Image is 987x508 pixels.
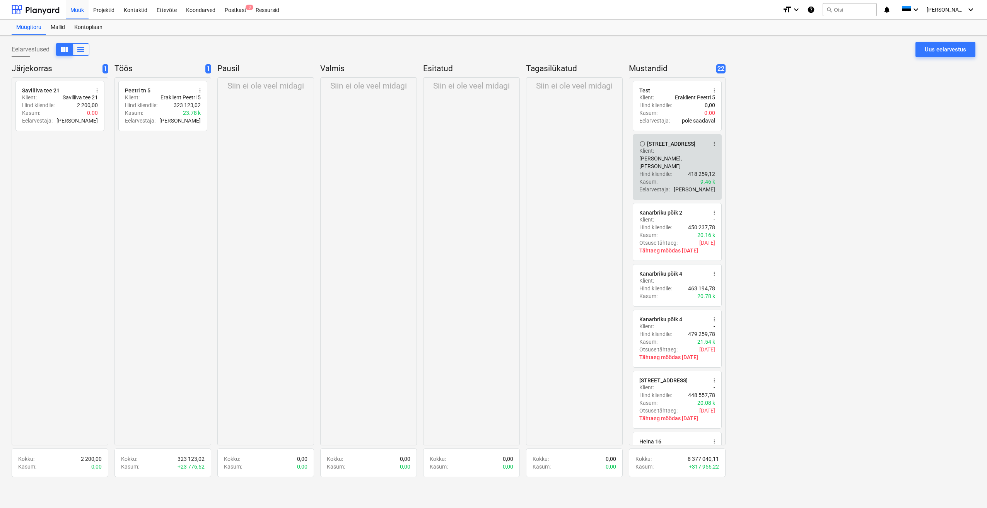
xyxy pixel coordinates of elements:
p: Kasum : [327,463,345,470]
p: + 317 956,22 [689,463,719,470]
div: [STREET_ADDRESS] [647,141,695,147]
div: Kanarbriku põik 4 [639,271,682,277]
p: [PERSON_NAME] [56,117,98,124]
span: 22 [716,64,726,74]
div: Saviliiva tee 21 [22,87,60,94]
p: [DATE] [699,239,715,247]
p: Kasum : [639,231,657,239]
p: 0.00 [87,109,98,117]
p: Hind kliendile : [639,223,672,231]
p: 479 259,78 [688,330,715,338]
p: Järjekorras [12,63,99,74]
span: more_vert [711,141,717,147]
p: Siin ei ole veel midagi [330,81,407,92]
p: Eraklient Peetri 5 [161,94,201,101]
span: Kuva veergudena [60,45,69,54]
p: Kasum : [639,399,657,407]
div: [STREET_ADDRESS] [639,377,688,384]
p: Kasum : [639,292,657,300]
p: Hind kliendile : [639,391,672,399]
p: 323 123,02 [178,455,205,463]
p: - [714,384,715,391]
p: Hind kliendile : [125,101,157,109]
p: Eelarvestaja : [125,117,155,124]
a: Kontoplaan [70,20,107,35]
div: Kanarbriku põik 2 [639,210,682,216]
p: Esitatud [423,63,517,74]
p: Hind kliendile : [22,101,55,109]
p: Kokku : [635,455,652,463]
div: Test [639,87,650,94]
p: Klient : [639,384,654,391]
p: Klient : [22,94,37,101]
p: Klient : [639,147,654,155]
div: Kanarbriku põik 4 [639,316,682,322]
span: more_vert [711,377,717,384]
a: Müügitoru [12,20,46,35]
p: 20.08 k [697,399,715,407]
span: Kuva veergudena [76,45,85,54]
i: format_size [782,5,792,14]
button: Otsi [823,3,877,16]
p: 21.54 k [697,338,715,346]
span: [PERSON_NAME] [927,7,965,13]
p: Kokku : [224,455,240,463]
p: Pausil [217,63,311,74]
p: Klient : [639,216,654,223]
p: 450 237,78 [688,223,715,231]
p: 9.46 k [700,178,715,186]
span: more_vert [711,271,717,277]
span: 1 [205,64,211,74]
p: 0.00 [704,109,715,117]
p: 323 123,02 [174,101,201,109]
p: Töös [114,63,202,74]
i: keyboard_arrow_down [966,5,975,14]
p: [PERSON_NAME] [159,117,201,124]
p: 20.16 k [697,231,715,239]
p: [DATE] [699,407,715,414]
p: Klient : [125,94,140,101]
p: Kasum : [639,178,657,186]
p: 8 377 040,11 [688,455,719,463]
i: notifications [883,5,891,14]
p: 463 194,78 [688,285,715,292]
p: 0,00 [297,463,307,470]
span: more_vert [711,210,717,216]
p: [PERSON_NAME] [674,186,715,193]
span: more_vert [94,87,100,94]
p: Siin ei ole veel midagi [227,81,304,92]
p: Eelarvestaja : [639,186,670,193]
p: Kokku : [533,455,549,463]
p: Eelarvestaja : [639,117,670,124]
p: Siin ei ole veel midagi [536,81,613,92]
p: 418 259,12 [688,170,715,178]
div: Peetri tn 5 [125,87,150,94]
p: - [714,322,715,330]
p: Valmis [320,63,414,74]
p: [PERSON_NAME] [674,445,715,452]
div: Eelarvestused [12,43,89,56]
p: Tagasilükatud [526,63,620,74]
i: Abikeskus [807,5,815,14]
i: keyboard_arrow_down [792,5,801,14]
p: Kasum : [430,463,448,470]
p: - [714,277,715,285]
p: Tähtaeg möödas [DATE] [639,247,715,254]
p: Klient : [639,94,654,101]
p: 20.78 k [697,292,715,300]
p: 0,00 [400,455,410,463]
p: 0,00 [503,455,513,463]
p: Kasum : [635,463,654,470]
p: pole saadaval [682,117,715,124]
span: more_vert [711,316,717,322]
p: Otsuse tähtaeg : [639,239,678,247]
p: Tähtaeg möödas [DATE] [639,353,715,361]
span: 3 [246,5,253,10]
p: Klient : [639,445,654,452]
p: Kasum : [639,109,657,117]
p: Saviliiva tee 21 [63,94,98,101]
p: 0,00 [503,463,513,470]
p: Kasum : [121,463,139,470]
p: Hind kliendile : [639,285,672,292]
